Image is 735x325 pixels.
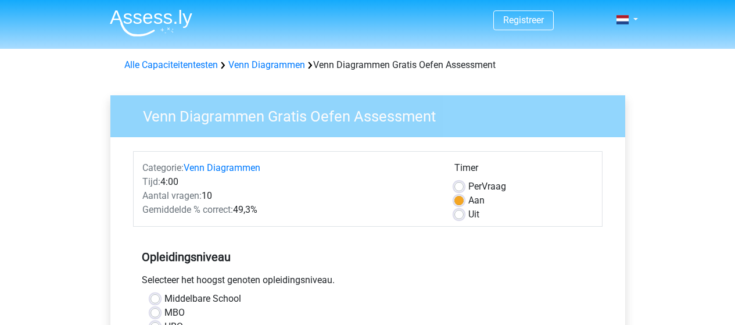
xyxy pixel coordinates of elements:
label: Aan [468,194,485,208]
a: Venn Diagrammen [184,162,260,173]
label: MBO [164,306,185,320]
div: Timer [454,161,593,180]
h5: Opleidingsniveau [142,245,594,269]
a: Registreer [503,15,544,26]
span: Aantal vragen: [142,190,202,201]
img: Assessly [110,9,192,37]
span: Gemiddelde % correct: [142,204,233,215]
a: Alle Capaciteitentesten [124,59,218,70]
div: 49,3% [134,203,446,217]
div: Selecteer het hoogst genoten opleidingsniveau. [133,273,603,292]
label: Middelbare School [164,292,241,306]
span: Categorie: [142,162,184,173]
label: Vraag [468,180,506,194]
label: Uit [468,208,479,222]
span: Per [468,181,482,192]
a: Venn Diagrammen [228,59,305,70]
span: Tijd: [142,176,160,187]
div: 4:00 [134,175,446,189]
div: Venn Diagrammen Gratis Oefen Assessment [120,58,616,72]
h3: Venn Diagrammen Gratis Oefen Assessment [129,103,616,126]
div: 10 [134,189,446,203]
